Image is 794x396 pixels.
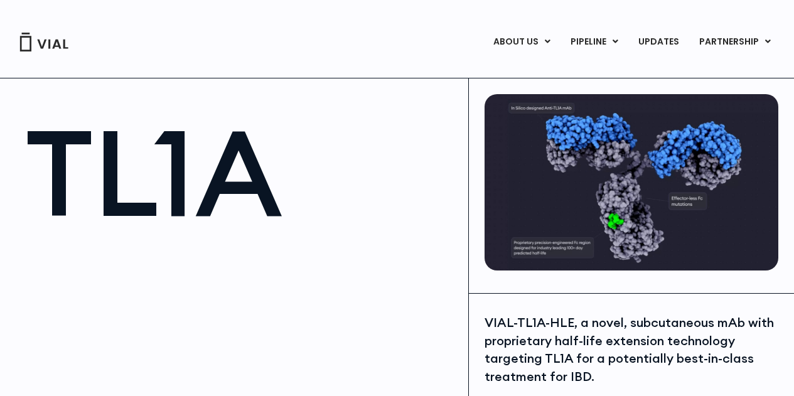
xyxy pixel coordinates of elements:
a: UPDATES [628,31,689,53]
h1: TL1A [25,113,456,232]
a: PIPELINEMenu Toggle [561,31,628,53]
a: PARTNERSHIPMenu Toggle [689,31,781,53]
img: TL1A antibody diagram. [485,94,778,270]
div: VIAL-TL1A-HLE, a novel, subcutaneous mAb with proprietary half-life extension technology targetin... [485,314,778,385]
img: Vial Logo [19,33,69,51]
a: ABOUT USMenu Toggle [483,31,560,53]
